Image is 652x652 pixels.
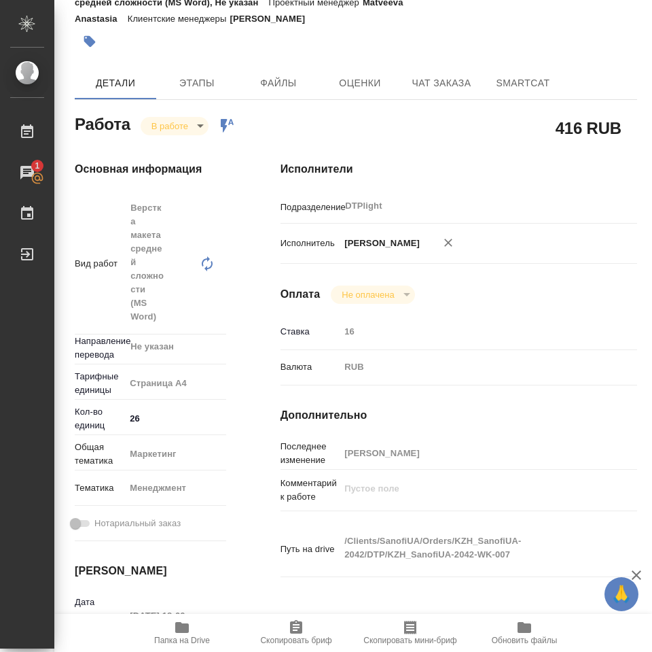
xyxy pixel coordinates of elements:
[125,614,239,652] button: Папка на Drive
[125,477,248,500] div: Менеджмент
[125,372,248,395] div: Страница А4
[230,14,315,24] p: [PERSON_NAME]
[280,237,340,250] p: Исполнитель
[340,237,420,250] p: [PERSON_NAME]
[610,580,633,608] span: 🙏
[75,563,226,579] h4: [PERSON_NAME]
[280,360,340,374] p: Валюта
[280,407,637,424] h4: Дополнительно
[75,481,125,495] p: Тематика
[75,441,125,468] p: Общая тематика
[340,530,607,566] textarea: /Clients/SanofiUA/Orders/KZH_SanofiUA-2042/DTP/KZH_SanofiUA-2042-WK-007
[75,596,125,636] p: Дата начала работ
[492,636,558,645] span: Обновить файлы
[26,159,48,173] span: 1
[280,286,321,303] h4: Оплата
[280,201,340,214] p: Подразделение
[83,75,148,92] span: Детали
[239,614,353,652] button: Скопировать бриф
[338,289,398,301] button: Не оплачена
[125,409,225,428] input: ✎ Введи что-нибудь
[164,75,230,92] span: Этапы
[128,14,230,24] p: Клиентские менеджеры
[246,75,311,92] span: Файлы
[353,614,467,652] button: Скопировать мини-бриф
[94,517,181,530] span: Нотариальный заказ
[125,606,225,625] input: Пустое поле
[467,614,581,652] button: Обновить файлы
[141,117,209,135] div: В работе
[75,334,125,362] p: Направление перевода
[409,75,474,92] span: Чат заказа
[490,75,556,92] span: SmartCat
[331,286,414,304] div: В работе
[260,636,331,645] span: Скопировать бриф
[280,161,637,177] h4: Исполнители
[340,356,607,379] div: RUB
[280,325,340,339] p: Ставка
[3,156,51,190] a: 1
[147,120,192,132] button: В работе
[604,577,638,611] button: 🙏
[340,443,607,463] input: Пустое поле
[75,257,125,271] p: Вид работ
[75,27,105,56] button: Добавить тэг
[556,116,621,139] h2: 416 RUB
[75,405,125,432] p: Кол-во единиц
[75,370,125,397] p: Тарифные единицы
[327,75,393,92] span: Оценки
[340,322,607,341] input: Пустое поле
[125,443,248,466] div: Маркетинг
[433,228,463,258] button: Удалить исполнителя
[154,636,210,645] span: Папка на Drive
[75,161,226,177] h4: Основная информация
[280,477,340,504] p: Комментарий к работе
[75,111,130,135] h2: Работа
[280,543,340,556] p: Путь на drive
[363,636,456,645] span: Скопировать мини-бриф
[280,440,340,467] p: Последнее изменение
